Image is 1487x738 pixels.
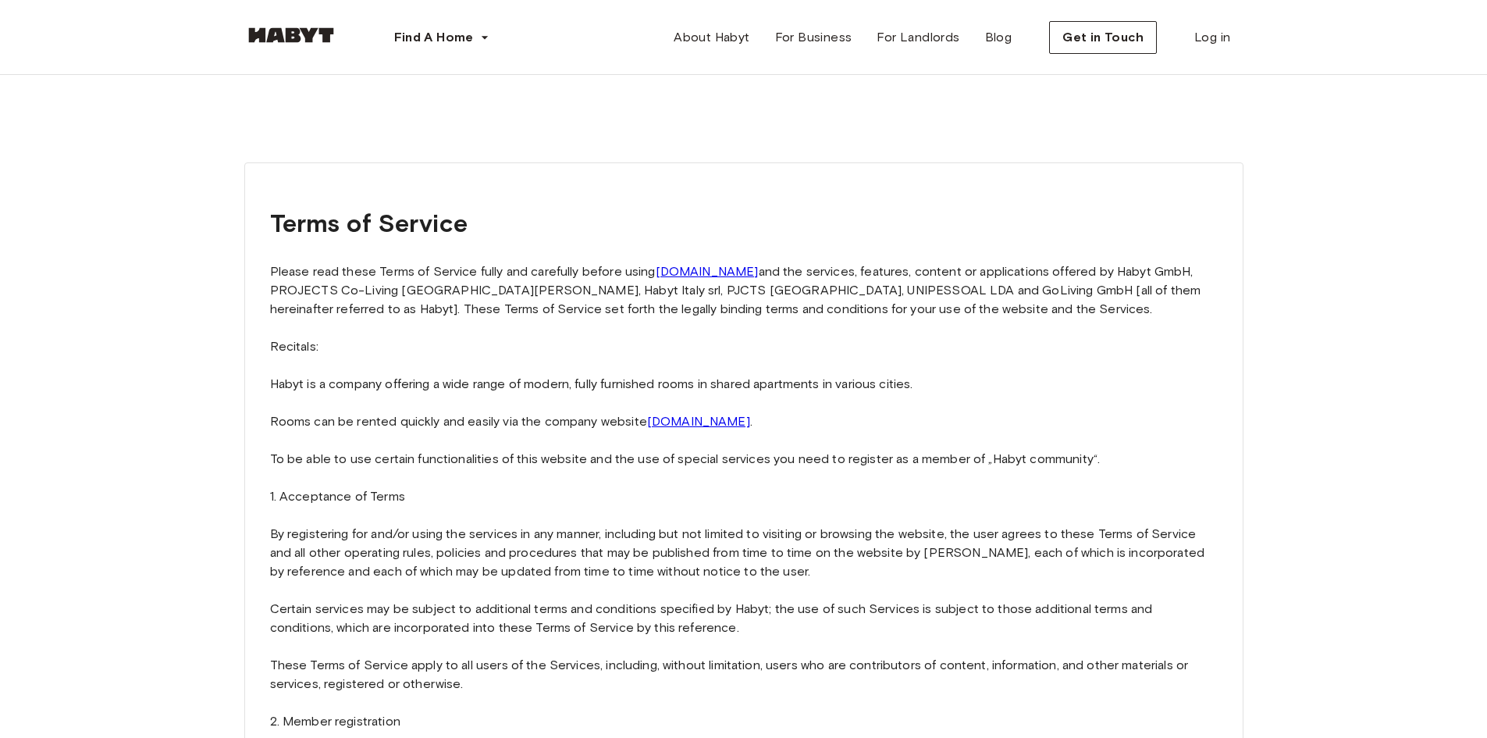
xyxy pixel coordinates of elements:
span: Find A Home [394,28,474,47]
button: Find A Home [382,22,502,53]
a: For Business [763,22,865,53]
a: For Landlords [864,22,972,53]
span: For Business [775,28,852,47]
span: Get in Touch [1062,28,1144,47]
span: About Habyt [674,28,749,47]
span: Blog [985,28,1012,47]
a: About Habyt [661,22,762,53]
span: For Landlords [877,28,959,47]
h1: Terms of Service [270,205,1218,242]
span: Log in [1194,28,1230,47]
img: Habyt [244,27,338,43]
button: Get in Touch [1049,21,1157,54]
a: [DOMAIN_NAME] [656,264,759,279]
a: [DOMAIN_NAME] [647,414,750,429]
a: Log in [1182,22,1243,53]
a: Blog [973,22,1025,53]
